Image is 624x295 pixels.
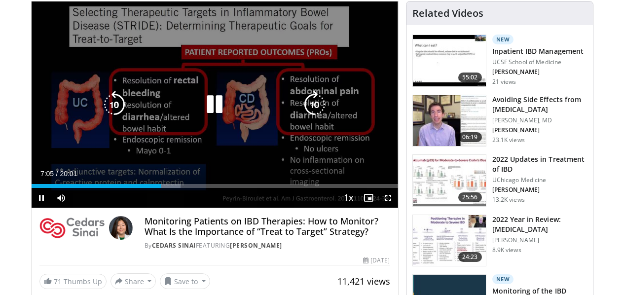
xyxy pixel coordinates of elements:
p: [PERSON_NAME] [492,68,584,76]
span: 25:56 [458,192,482,202]
span: 20:01 [60,170,77,178]
div: Progress Bar [32,184,398,188]
a: 24:23 2022 Year in Review: [MEDICAL_DATA] [PERSON_NAME] 8.9K views [412,215,587,267]
img: 44f1a57b-9412-4430-9cd1-069add0e2bb0.150x105_q85_crop-smart_upscale.jpg [413,35,486,86]
p: 21 views [492,78,516,86]
h3: 2022 Updates in Treatment of IBD [492,154,587,174]
button: Playback Rate [339,188,359,208]
img: Cedars Sinai [39,216,105,240]
button: Enable picture-in-picture mode [359,188,378,208]
img: c8f6342a-03ba-4a11-b6ec-66ffec6acc41.150x105_q85_crop-smart_upscale.jpg [413,215,486,266]
p: UChicago Medicine [492,176,587,184]
a: Cedars Sinai [152,241,196,250]
span: 7:05 [40,170,54,178]
p: 8.9K views [492,246,521,254]
p: [PERSON_NAME] [492,186,587,194]
video-js: Video Player [32,1,398,208]
h4: Related Videos [412,7,483,19]
span: 11,421 views [337,275,390,287]
img: 6f9900f7-f6e7-4fd7-bcbb-2a1dc7b7d476.150x105_q85_crop-smart_upscale.jpg [413,95,486,147]
a: 71 Thumbs Up [39,274,107,289]
img: Avatar [109,216,133,240]
p: 23.1K views [492,136,525,144]
button: Share [110,273,156,289]
a: 25:56 2022 Updates in Treatment of IBD UChicago Medicine [PERSON_NAME] 13.2K views [412,154,587,207]
img: 9393c547-9b5d-4ed4-b79d-9c9e6c9be491.150x105_q85_crop-smart_upscale.jpg [413,155,486,206]
a: 55:02 New Inpatient IBD Management UCSF School of Medicine [PERSON_NAME] 21 views [412,35,587,87]
p: New [492,35,514,44]
span: 24:23 [458,252,482,262]
button: Pause [32,188,51,208]
p: [PERSON_NAME] [492,236,587,244]
button: Fullscreen [378,188,398,208]
button: Mute [51,188,71,208]
p: 13.2K views [492,196,525,204]
span: 55:02 [458,73,482,82]
p: [PERSON_NAME] [492,126,587,134]
a: [PERSON_NAME] [230,241,282,250]
span: / [56,170,58,178]
button: Save to [160,273,210,289]
span: 06:19 [458,132,482,142]
p: New [492,274,514,284]
h3: 2022 Year in Review: [MEDICAL_DATA] [492,215,587,234]
h4: Monitoring Patients on IBD Therapies: How to Monitor? What Is the Importance of “Treat to Target”... [145,216,390,237]
a: 06:19 Avoiding Side Effects from [MEDICAL_DATA] [PERSON_NAME], MD [PERSON_NAME] 23.1K views [412,95,587,147]
p: UCSF School of Medicine [492,58,584,66]
h3: Avoiding Side Effects from [MEDICAL_DATA] [492,95,587,114]
h3: Inpatient IBD Management [492,46,584,56]
div: By FEATURING [145,241,390,250]
span: 71 [54,277,62,286]
div: [DATE] [363,256,390,265]
p: [PERSON_NAME], MD [492,116,587,124]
